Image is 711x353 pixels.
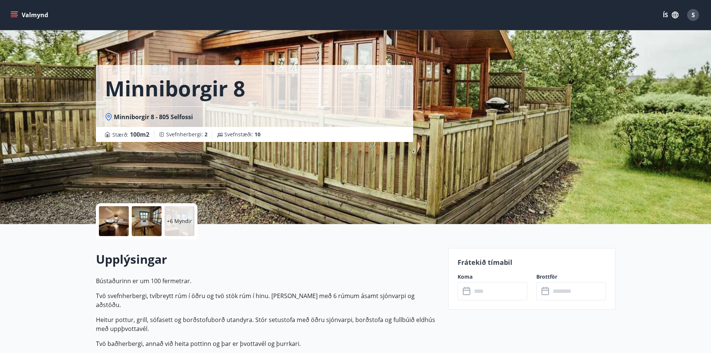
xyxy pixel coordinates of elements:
p: Heitur pottur, grill, sófasett og borðstofuborð utandyra. Stór setustofa með öðru sjónvarpi, borð... [96,315,439,333]
span: S [692,11,695,19]
span: Minniborgir 8 - 805 Selfossi [114,113,193,121]
p: Frátekið tímabil [458,257,606,267]
h1: Minniborgir 8 [105,74,245,102]
label: Koma [458,273,527,281]
span: Svefnstæði : [224,131,261,138]
span: Stærð : [112,130,149,139]
button: menu [9,8,51,22]
label: Brottför [536,273,606,281]
h2: Upplýsingar [96,251,439,267]
p: +6 Myndir [167,217,192,225]
p: Tvö svefnherbergi, tvíbreytt rúm í öðru og tvö stök rúm í hinu. [PERSON_NAME] með 6 rúmum ásamt s... [96,291,439,309]
p: Tvö baðherbergi, annað við heita pottinn og þar er þvottavél og þurrkari. [96,339,439,348]
button: S [684,6,702,24]
button: ÍS [659,8,683,22]
span: Svefnherbergi : [166,131,208,138]
p: Bústaðurinn er um 100 fermetrar. [96,276,439,285]
span: 10 [255,131,261,138]
span: 2 [205,131,208,138]
span: 100 m2 [130,130,149,139]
